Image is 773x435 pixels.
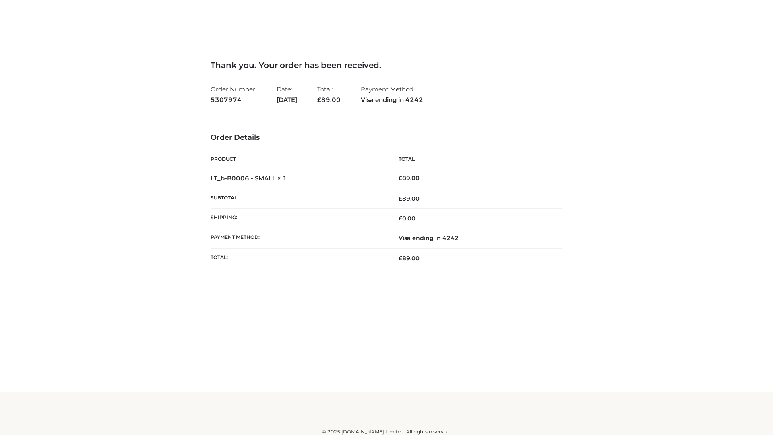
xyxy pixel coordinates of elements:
li: Date: [277,82,297,107]
span: £ [317,96,321,104]
span: £ [399,215,402,222]
th: Product [211,150,386,168]
h3: Order Details [211,133,562,142]
span: 89.00 [399,195,420,202]
strong: Visa ending in 4242 [361,95,423,105]
th: Subtotal: [211,188,386,208]
li: Order Number: [211,82,256,107]
span: £ [399,255,402,262]
span: £ [399,174,402,182]
h3: Thank you. Your order has been received. [211,60,562,70]
span: 89.00 [399,255,420,262]
th: Total [386,150,562,168]
a: LT_b-B0006 - SMALL [211,174,276,182]
bdi: 89.00 [399,174,420,182]
strong: × 1 [277,174,287,182]
span: 89.00 [317,96,341,104]
td: Visa ending in 4242 [386,228,562,248]
bdi: 0.00 [399,215,415,222]
li: Payment Method: [361,82,423,107]
th: Payment method: [211,228,386,248]
li: Total: [317,82,341,107]
strong: [DATE] [277,95,297,105]
span: £ [399,195,402,202]
th: Total: [211,248,386,268]
th: Shipping: [211,209,386,228]
strong: 5307974 [211,95,256,105]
